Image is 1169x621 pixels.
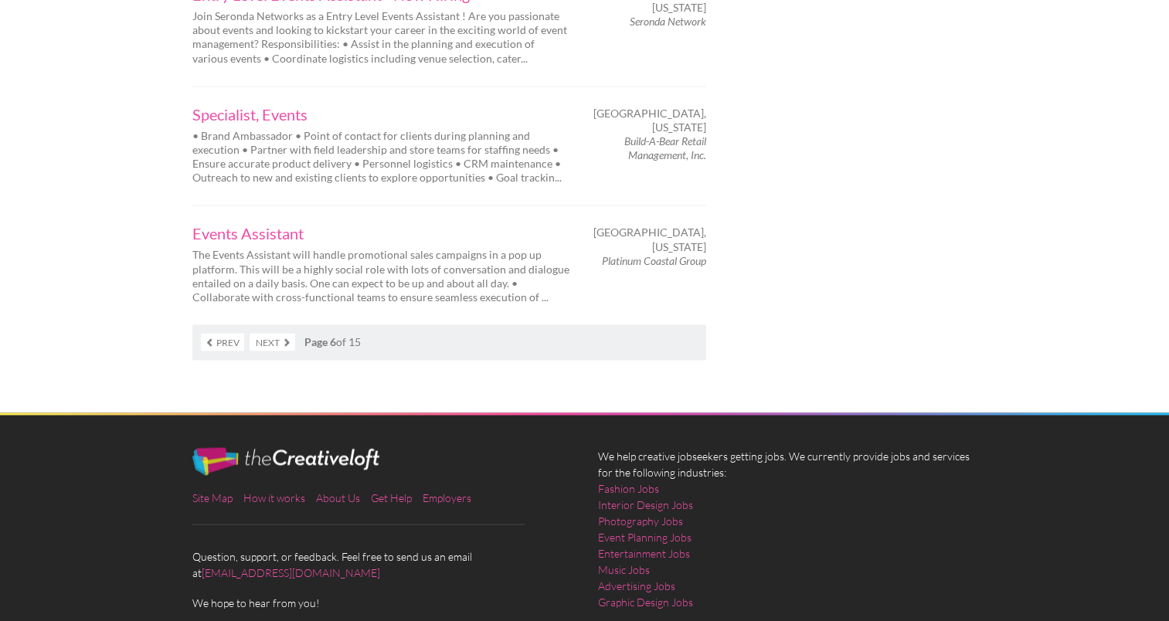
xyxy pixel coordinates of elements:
em: Platinum Coastal Group [602,254,706,267]
strong: Page 6 [304,334,336,348]
em: Seronda Network [630,15,706,28]
a: Specialist, Events [192,107,571,122]
nav: of 15 [192,324,706,360]
a: Event Planning Jobs [598,528,692,545]
a: How it works [243,490,305,504]
a: Employers [423,490,471,504]
a: Advertising Jobs [598,577,675,593]
a: Photography Jobs [598,512,683,528]
a: Events Assistant [192,226,571,241]
a: [EMAIL_ADDRESS][DOMAIN_NAME] [202,565,380,579]
p: The Events Assistant will handle promotional sales campaigns in a pop up platform. This will be a... [192,248,571,304]
span: [GEOGRAPHIC_DATA], [US_STATE] [593,226,706,253]
a: Next [250,333,295,351]
p: Join Seronda Networks as a Entry Level Events Assistant ! Are you passionate about events and loo... [192,9,571,66]
a: Get Help [371,490,412,504]
a: Fashion Jobs [598,480,659,496]
span: [GEOGRAPHIC_DATA], [US_STATE] [593,107,706,134]
a: Music Jobs [598,561,650,577]
span: We hope to hear from you! [192,594,571,610]
a: About Us [316,490,360,504]
a: Graphic Design Jobs [598,593,693,609]
a: Site Map [192,490,233,504]
div: Question, support, or feedback. Feel free to send us an email at [179,447,585,610]
a: Entertainment Jobs [598,545,690,561]
a: Prev [201,333,244,351]
a: Interior Design Jobs [598,496,693,512]
em: Build-A-Bear Retail Management, Inc. [624,134,706,161]
img: The Creative Loft [192,447,379,475]
p: • Brand Ambassador • Point of contact for clients during planning and execution • Partner with fi... [192,129,571,185]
